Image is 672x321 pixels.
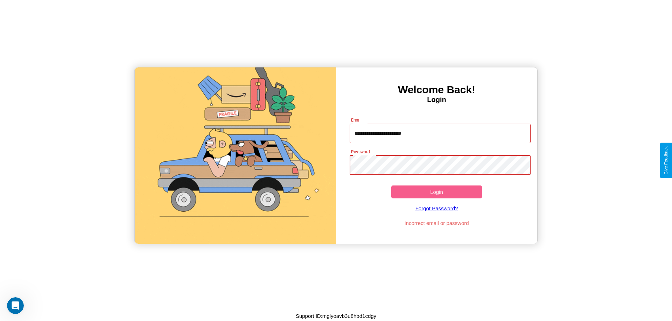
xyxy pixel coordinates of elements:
a: Forgot Password? [346,198,527,218]
h3: Welcome Back! [336,84,537,96]
h4: Login [336,96,537,104]
div: Give Feedback [664,146,668,175]
iframe: Intercom live chat [7,297,24,314]
label: Password [351,149,370,155]
label: Email [351,117,362,123]
img: gif [135,67,336,244]
p: Incorrect email or password [346,218,527,228]
p: Support ID: mglyoavb3u8hbd1cdgy [296,311,376,321]
button: Login [391,185,482,198]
